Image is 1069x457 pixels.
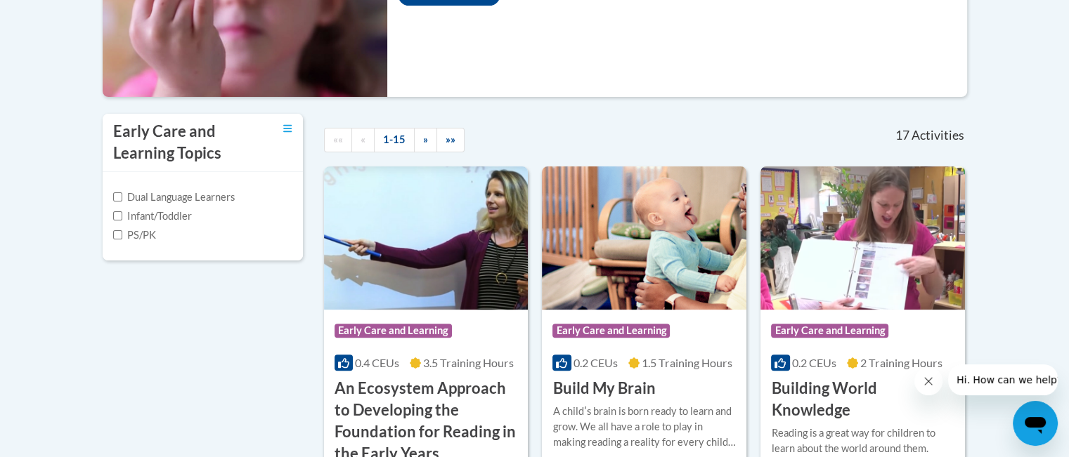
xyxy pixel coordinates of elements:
span: «« [333,133,343,145]
span: 0.2 CEUs [792,356,836,369]
span: « [361,133,365,145]
iframe: Button to launch messaging window [1013,401,1058,446]
img: Course Logo [760,166,965,310]
span: 2 Training Hours [860,356,942,369]
h3: Early Care and Learning Topics [113,121,247,164]
img: Course Logo [324,166,529,310]
a: 1-15 [374,128,415,152]
a: Begining [324,128,352,152]
span: » [423,133,428,145]
div: A childʹs brain is born ready to learn and grow. We all have a role to play in making reading a r... [552,404,736,450]
a: Previous [351,128,375,152]
img: Course Logo [542,166,746,310]
input: Checkbox for Options [113,192,122,201]
span: Activities [912,128,964,143]
input: Checkbox for Options [113,211,122,220]
span: 0.2 CEUs [574,356,618,369]
span: 3.5 Training Hours [423,356,514,369]
label: Dual Language Learners [113,190,235,205]
span: »» [446,133,455,145]
span: 1.5 Training Hours [642,356,732,369]
iframe: Close message [914,367,942,395]
a: Next [414,128,437,152]
span: Hi. How can we help? [8,10,114,21]
span: Early Care and Learning [552,324,670,338]
span: Early Care and Learning [335,324,452,338]
h3: Build My Brain [552,378,655,399]
a: End [436,128,465,152]
span: 0.4 CEUs [355,356,399,369]
label: PS/PK [113,227,156,243]
input: Checkbox for Options [113,230,122,239]
label: Infant/Toddler [113,208,192,224]
iframe: Message from company [948,364,1058,395]
h3: Building World Knowledge [771,378,954,421]
span: Early Care and Learning [771,324,888,338]
a: Toggle collapse [283,121,292,136]
span: 17 [895,128,909,143]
